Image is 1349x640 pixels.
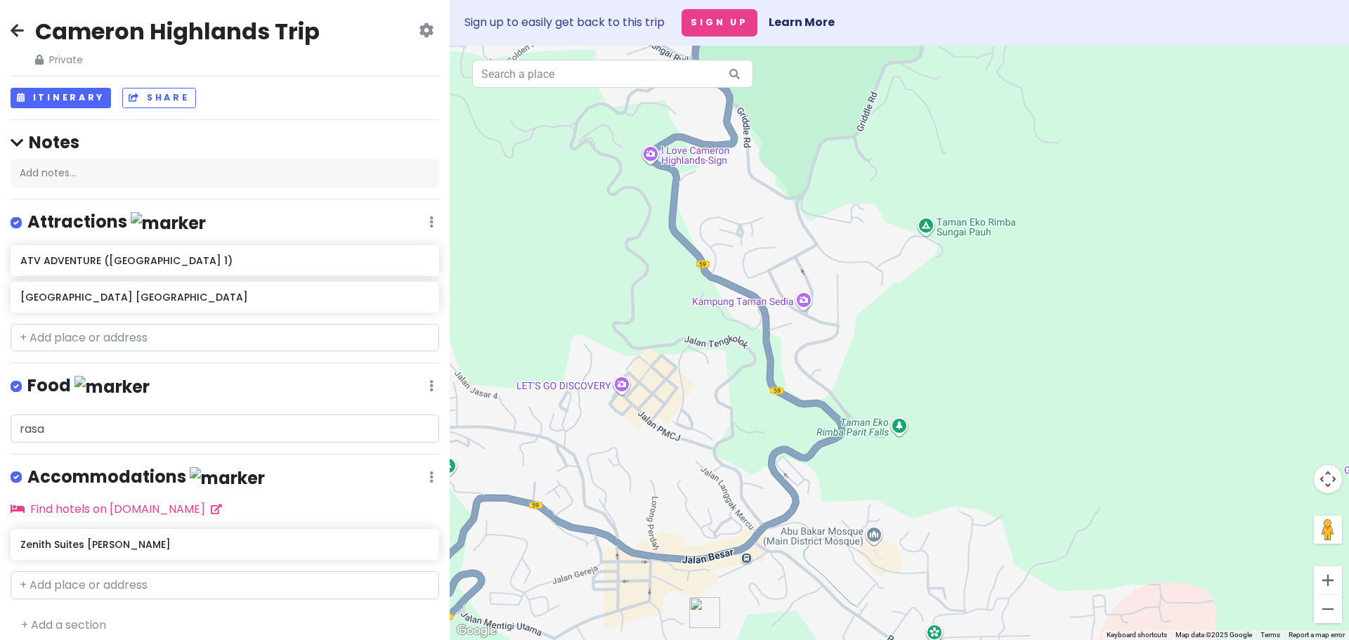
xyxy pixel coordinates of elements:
[769,14,835,30] a: Learn More
[11,571,439,599] input: + Add place or address
[20,254,429,267] h6: ATV ADVENTURE ([GEOGRAPHIC_DATA] 1)
[1314,516,1342,544] button: Drag Pegman onto the map to open Street View
[190,467,265,489] img: marker
[20,538,429,551] h6: Zenith Suites [PERSON_NAME]
[453,622,500,640] a: Open this area in Google Maps (opens a new window)
[1314,465,1342,493] button: Map camera controls
[27,211,206,234] h4: Attractions
[74,376,150,398] img: marker
[11,131,439,153] h4: Notes
[35,17,320,46] h2: Cameron Highlands Trip
[1314,566,1342,594] button: Zoom in
[27,466,265,489] h4: Accommodations
[11,159,439,188] div: Add notes...
[689,597,720,628] div: Zenith Suites Cameron
[131,212,206,234] img: marker
[11,88,111,108] button: Itinerary
[1175,631,1252,639] span: Map data ©2025 Google
[11,324,439,352] input: + Add place or address
[122,88,195,108] button: Share
[35,52,320,67] span: Private
[1289,631,1345,639] a: Report a map error
[1260,631,1280,639] a: Terms (opens in new tab)
[682,9,757,37] button: Sign Up
[27,374,150,398] h4: Food
[20,291,429,303] h6: [GEOGRAPHIC_DATA] [GEOGRAPHIC_DATA]
[11,501,222,517] a: Find hotels on [DOMAIN_NAME]
[453,622,500,640] img: Google
[1314,595,1342,623] button: Zoom out
[472,60,753,88] input: Search a place
[11,414,439,443] input: + Add place or address
[21,617,106,633] a: + Add a section
[1107,630,1167,640] button: Keyboard shortcuts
